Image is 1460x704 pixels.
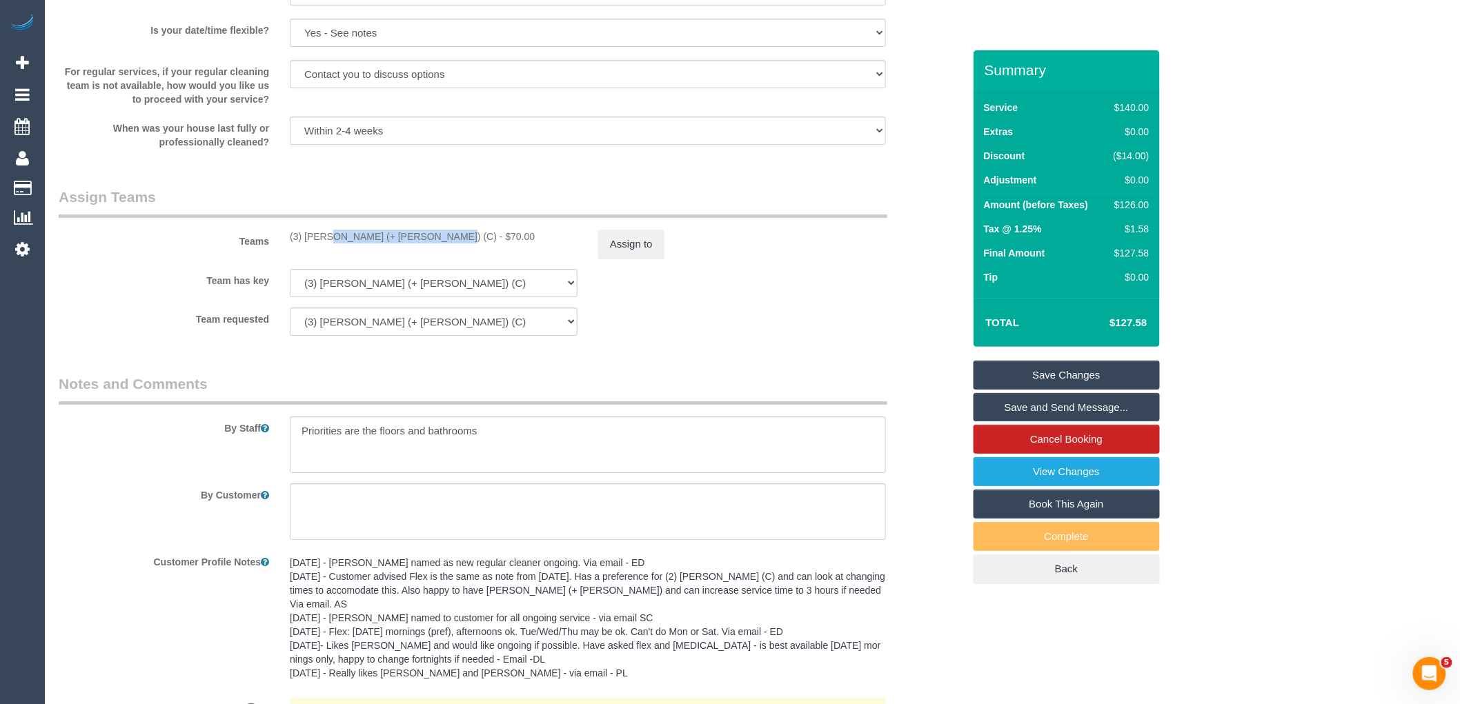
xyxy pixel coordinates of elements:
[984,270,998,284] label: Tip
[48,269,279,288] label: Team has key
[1413,657,1446,690] iframe: Intercom live chat
[974,425,1160,454] a: Cancel Booking
[48,230,279,248] label: Teams
[984,198,1088,212] label: Amount (before Taxes)
[984,101,1018,114] label: Service
[1108,246,1150,260] div: $127.58
[1108,125,1150,139] div: $0.00
[48,416,279,435] label: By Staff
[1068,317,1147,329] h4: $127.58
[1108,270,1150,284] div: $0.00
[984,125,1014,139] label: Extras
[48,60,279,106] label: For regular services, if your regular cleaning team is not available, how would you like us to pr...
[290,230,578,243] div: 2 hours x $35.00/hour
[974,490,1160,519] a: Book This Again
[8,14,36,33] img: Automaid Logo
[985,62,1153,78] h3: Summary
[59,374,887,405] legend: Notes and Comments
[1441,657,1452,668] span: 5
[974,554,1160,583] a: Back
[1108,198,1150,212] div: $126.00
[48,483,279,502] label: By Customer
[986,316,1020,328] strong: Total
[48,550,279,569] label: Customer Profile Notes
[1108,173,1150,187] div: $0.00
[598,230,664,259] button: Assign to
[984,173,1037,187] label: Adjustment
[984,246,1045,260] label: Final Amount
[1108,149,1150,163] div: ($14.00)
[1108,222,1150,236] div: $1.58
[974,361,1160,390] a: Save Changes
[290,556,886,680] pre: [DATE] - [PERSON_NAME] named as new regular cleaner ongoing. Via email - ED [DATE] - Customer adv...
[48,19,279,37] label: Is your date/time flexible?
[48,308,279,326] label: Team requested
[1108,101,1150,114] div: $140.00
[974,457,1160,486] a: View Changes
[984,222,1042,236] label: Tax @ 1.25%
[984,149,1025,163] label: Discount
[974,393,1160,422] a: Save and Send Message...
[48,117,279,149] label: When was your house last fully or professionally cleaned?
[59,187,887,218] legend: Assign Teams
